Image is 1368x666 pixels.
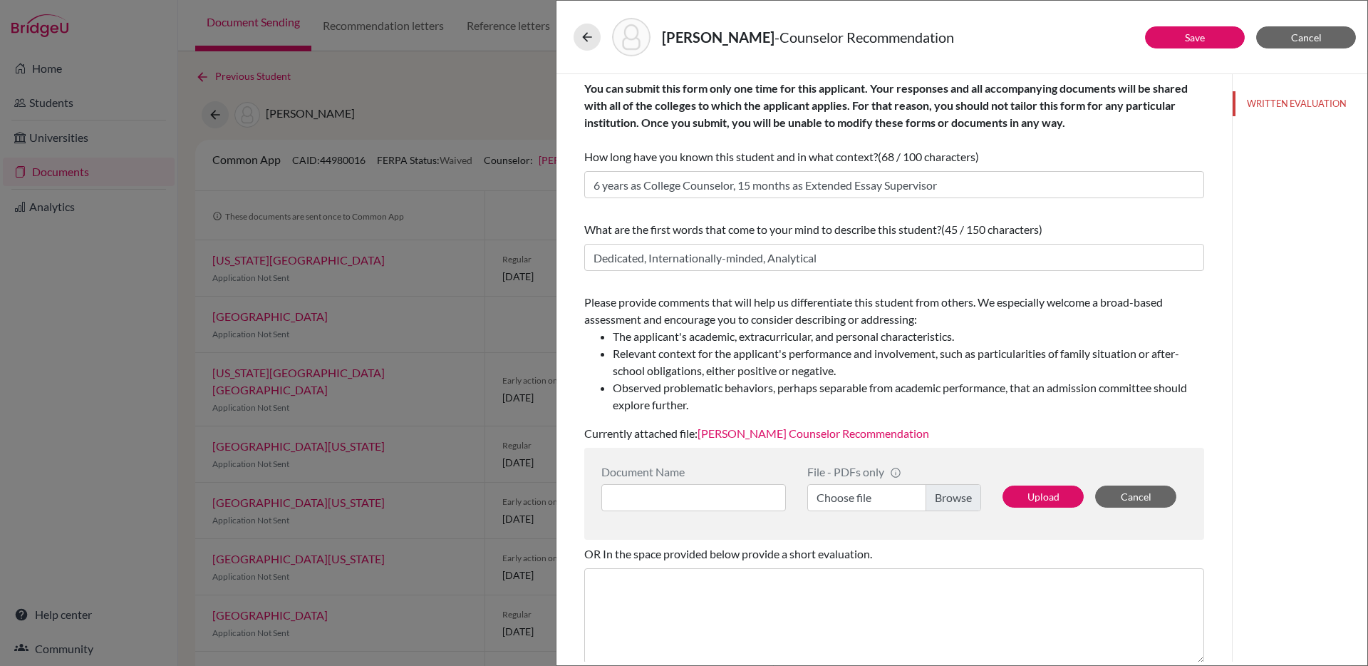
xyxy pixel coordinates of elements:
b: You can submit this form only one time for this applicant. Your responses and all accompanying do... [584,81,1188,129]
li: Observed problematic behaviors, perhaps separable from academic performance, that an admission co... [613,379,1204,414]
button: Upload [1002,486,1084,508]
div: File - PDFs only [807,465,981,478]
span: OR In the space provided below provide a short evaluation. [584,547,872,560]
strong: [PERSON_NAME] [662,29,774,46]
button: Cancel [1095,486,1176,508]
span: - Counselor Recommendation [774,29,954,46]
span: (45 / 150 characters) [941,222,1042,236]
span: Please provide comments that will help us differentiate this student from others. We especially w... [584,295,1204,414]
label: Choose file [807,484,981,511]
div: Document Name [601,465,786,478]
span: info [890,467,901,478]
li: The applicant's academic, extracurricular, and personal characteristics. [613,328,1204,345]
a: [PERSON_NAME] Counselor Recommendation [698,426,929,440]
span: How long have you known this student and in what context? [584,81,1188,163]
span: What are the first words that come to your mind to describe this student? [584,222,941,236]
button: WRITTEN EVALUATION [1233,91,1367,116]
div: Currently attached file: [584,288,1204,448]
li: Relevant context for the applicant's performance and involvement, such as particularities of fami... [613,345,1204,379]
span: (68 / 100 characters) [878,150,979,163]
